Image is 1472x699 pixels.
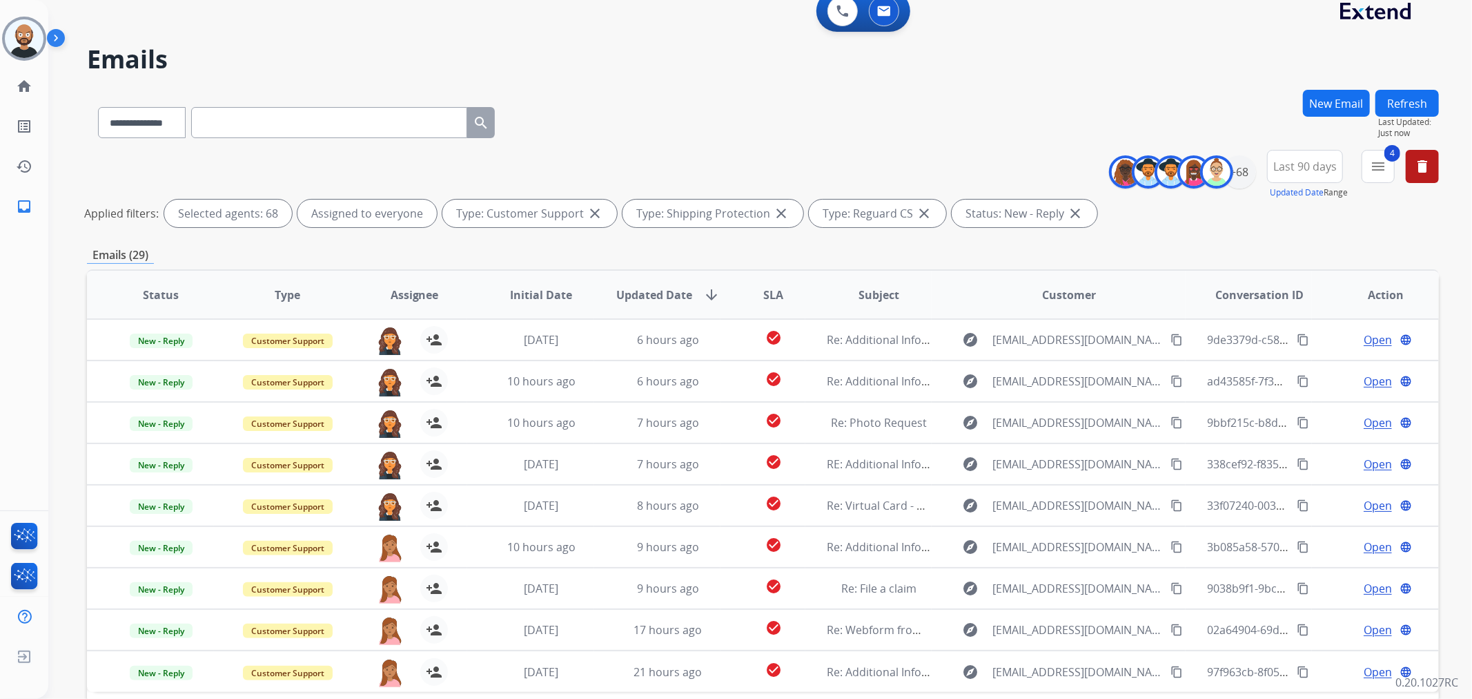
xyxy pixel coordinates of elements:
[130,541,193,555] span: New - Reply
[827,539,1092,555] span: Re: Additional Information Required for Your Claim
[763,287,783,303] span: SLA
[376,616,404,645] img: agent-avatar
[1208,415,1419,430] span: 9bbf215c-b8d4-4d47-b220-a1ee305f5cbd
[507,374,576,389] span: 10 hours ago
[1208,498,1415,513] span: 33f07240-0037-4ab5-8e04-30f68c0ab576
[426,373,442,390] mat-icon: person_add
[1400,334,1412,346] mat-icon: language
[1297,666,1309,678] mat-icon: content_copy
[962,373,979,390] mat-icon: explore
[1208,622,1422,638] span: 02a64904-69d0-49b5-8095-b003d8e42ec1
[1400,416,1412,429] mat-icon: language
[637,457,699,472] span: 7 hours ago
[376,533,404,562] img: agent-avatar
[1364,622,1392,638] span: Open
[827,374,1141,389] span: Re: Additional Information Required to Complete Your Claim
[1375,90,1439,117] button: Refresh
[992,539,1162,555] span: [EMAIL_ADDRESS][DOMAIN_NAME]
[916,205,932,222] mat-icon: close
[1208,374,1413,389] span: ad43585f-7f3a-44c5-b05d-caf6ae218468
[1297,582,1309,595] mat-icon: content_copy
[962,539,979,555] mat-icon: explore
[1170,334,1183,346] mat-icon: content_copy
[524,332,558,347] span: [DATE]
[637,415,699,430] span: 7 hours ago
[587,205,603,222] mat-icon: close
[765,620,782,636] mat-icon: check_circle
[773,205,789,222] mat-icon: close
[1170,624,1183,636] mat-icon: content_copy
[87,247,154,264] p: Emails (29)
[243,334,333,348] span: Customer Support
[130,416,193,431] span: New - Reply
[962,622,979,638] mat-icon: explore
[130,375,193,390] span: New - Reply
[1208,581,1417,596] span: 9038b9f1-9bcc-4384-b15f-86cd096eb5d5
[841,581,916,596] span: Re: File a claim
[962,332,979,348] mat-icon: explore
[426,664,442,680] mat-icon: person_add
[5,19,43,58] img: avatar
[1303,90,1370,117] button: New Email
[376,575,404,604] img: agent-avatar
[1364,580,1392,597] span: Open
[1208,332,1416,347] span: 9de3379d-c581-4f2a-91e8-a10f826da6ea
[1400,499,1412,512] mat-icon: language
[1208,539,1415,555] span: 3b085a58-5703-43b9-9955-89f741c664ef
[1312,271,1439,319] th: Action
[703,287,720,303] mat-icon: arrow_downward
[622,200,803,227] div: Type: Shipping Protection
[1297,458,1309,470] mat-icon: content_copy
[1362,150,1395,183] button: 4
[992,664,1162,680] span: [EMAIL_ADDRESS][DOMAIN_NAME]
[1378,117,1439,128] span: Last Updated:
[637,374,699,389] span: 6 hours ago
[1170,375,1183,387] mat-icon: content_copy
[1208,664,1406,680] span: 97f963cb-8f05-4ca3-af62-56fa95f3a5da
[1364,332,1392,348] span: Open
[1400,541,1412,553] mat-icon: language
[1067,205,1083,222] mat-icon: close
[1170,416,1183,429] mat-icon: content_copy
[1223,155,1256,189] div: +68
[1400,375,1412,387] mat-icon: language
[827,664,964,680] span: Re: Additional Information
[1414,158,1431,175] mat-icon: delete
[243,375,333,390] span: Customer Support
[16,78,32,95] mat-icon: home
[992,414,1162,431] span: [EMAIL_ADDRESS][DOMAIN_NAME]
[1364,497,1392,514] span: Open
[809,200,946,227] div: Type: Reguard CS
[1378,128,1439,139] span: Just now
[1297,334,1309,346] mat-icon: content_copy
[1273,164,1337,169] span: Last 90 days
[243,582,333,597] span: Customer Support
[243,499,333,514] span: Customer Support
[164,200,292,227] div: Selected agents: 68
[637,332,699,347] span: 6 hours ago
[243,624,333,638] span: Customer Support
[16,198,32,215] mat-icon: inbox
[243,541,333,555] span: Customer Support
[827,332,1014,347] span: Re: Additional Information Required
[858,287,899,303] span: Subject
[634,664,702,680] span: 21 hours ago
[992,580,1162,597] span: [EMAIL_ADDRESS][DOMAIN_NAME]
[473,115,489,131] mat-icon: search
[143,287,179,303] span: Status
[1270,187,1324,198] button: Updated Date
[765,662,782,678] mat-icon: check_circle
[992,332,1162,348] span: [EMAIL_ADDRESS][DOMAIN_NAME]
[130,334,193,348] span: New - Reply
[426,539,442,555] mat-icon: person_add
[992,456,1162,472] span: [EMAIL_ADDRESS][DOMAIN_NAME]
[1215,287,1304,303] span: Conversation ID
[275,287,300,303] span: Type
[1297,541,1309,553] mat-icon: content_copy
[1395,674,1458,691] p: 0.20.1027RC
[507,415,576,430] span: 10 hours ago
[243,458,333,472] span: Customer Support
[426,332,442,348] mat-icon: person_add
[16,158,32,175] mat-icon: history
[765,537,782,553] mat-icon: check_circle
